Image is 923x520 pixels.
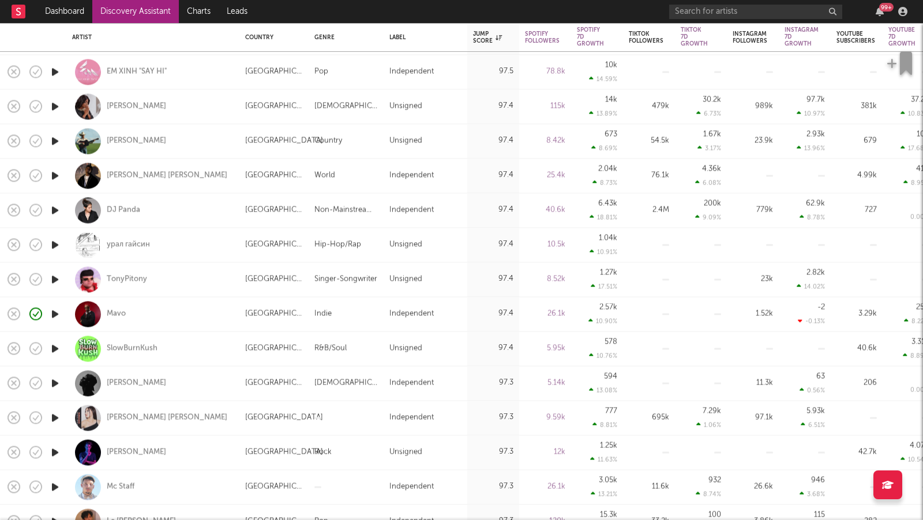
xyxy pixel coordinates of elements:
[605,61,617,69] div: 10k
[708,511,721,518] div: 100
[314,134,342,148] div: Country
[314,169,335,183] div: World
[525,446,565,459] div: 12k
[107,413,227,423] a: [PERSON_NAME] [PERSON_NAME]
[599,303,617,311] div: 2.57k
[473,411,513,425] div: 97.3
[599,476,617,484] div: 3.05k
[811,476,825,484] div: 946
[245,376,303,390] div: [GEOGRAPHIC_DATA]
[525,169,565,183] div: 25.4k
[473,446,513,459] div: 97.3
[592,421,617,428] div: 8.81 %
[314,204,378,217] div: Non-Mainstream Electronic
[800,213,825,221] div: 8.78 %
[314,34,372,41] div: Genre
[314,238,361,252] div: Hip-Hop/Rap
[525,65,565,79] div: 78.8k
[473,31,502,44] div: Jump Score
[245,169,303,183] div: [GEOGRAPHIC_DATA]
[733,100,773,114] div: 989k
[525,411,565,425] div: 9.59k
[473,273,513,287] div: 97.4
[107,136,166,146] div: [PERSON_NAME]
[798,317,825,325] div: -0.13 %
[600,442,617,449] div: 1.25k
[107,344,157,354] a: SlowBurnKush
[704,199,721,207] div: 200k
[806,199,825,207] div: 62.9k
[389,411,434,425] div: Independent
[389,134,422,148] div: Unsigned
[600,511,617,518] div: 15.3k
[107,67,167,77] div: EM XINH "SAY HI"
[525,31,560,44] div: Spotify Followers
[591,490,617,498] div: 13.21 %
[314,342,347,356] div: R&B/Soul
[107,378,166,389] a: [PERSON_NAME]
[245,273,303,287] div: [GEOGRAPHIC_DATA]
[733,134,773,148] div: 23.9k
[389,307,434,321] div: Independent
[708,476,721,484] div: 932
[245,307,303,321] div: [GEOGRAPHIC_DATA]
[107,309,126,319] a: Mavo
[525,480,565,494] div: 26.1k
[245,65,303,79] div: [GEOGRAPHIC_DATA]
[577,27,604,47] div: Spotify 7D Growth
[588,317,617,325] div: 10.90 %
[589,75,617,82] div: 14.59 %
[629,411,669,425] div: 695k
[836,204,877,217] div: 727
[107,274,147,285] div: TonyPitony
[836,342,877,356] div: 40.6k
[836,100,877,114] div: 381k
[525,134,565,148] div: 8.42k
[473,100,513,114] div: 97.4
[107,171,227,181] div: [PERSON_NAME] [PERSON_NAME]
[591,282,617,290] div: 17.51 %
[72,34,228,41] div: Artist
[629,134,669,148] div: 54.5k
[605,96,617,103] div: 14k
[245,446,323,459] div: [GEOGRAPHIC_DATA]
[389,238,422,252] div: Unsigned
[629,100,669,114] div: 479k
[107,101,166,112] div: [PERSON_NAME]
[836,446,877,459] div: 42.7k
[806,96,825,103] div: 97.7k
[314,446,332,459] div: Rock
[107,205,140,216] a: DJ Panda
[245,411,323,425] div: [GEOGRAPHIC_DATA]
[590,213,617,221] div: 18.81 %
[703,130,721,138] div: 1.67k
[629,31,663,44] div: Tiktok Followers
[669,5,842,19] input: Search for artists
[314,65,328,79] div: Pop
[245,204,303,217] div: [GEOGRAPHIC_DATA]
[389,65,434,79] div: Independent
[797,282,825,290] div: 14.02 %
[473,65,513,79] div: 97.5
[696,110,721,117] div: 6.73 %
[600,269,617,276] div: 1.27k
[836,307,877,321] div: 3.29k
[389,480,434,494] div: Independent
[389,273,422,287] div: Unsigned
[797,110,825,117] div: 10.97 %
[314,100,378,114] div: [DEMOGRAPHIC_DATA]
[695,213,721,221] div: 9.09 %
[605,407,617,415] div: 777
[245,238,303,252] div: [GEOGRAPHIC_DATA]
[816,372,825,380] div: 63
[473,307,513,321] div: 97.4
[703,96,721,103] div: 30.2k
[525,204,565,217] div: 40.6k
[801,421,825,428] div: 6.51 %
[107,240,150,250] div: урал гайсин
[314,273,377,287] div: Singer-Songwriter
[605,338,617,345] div: 578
